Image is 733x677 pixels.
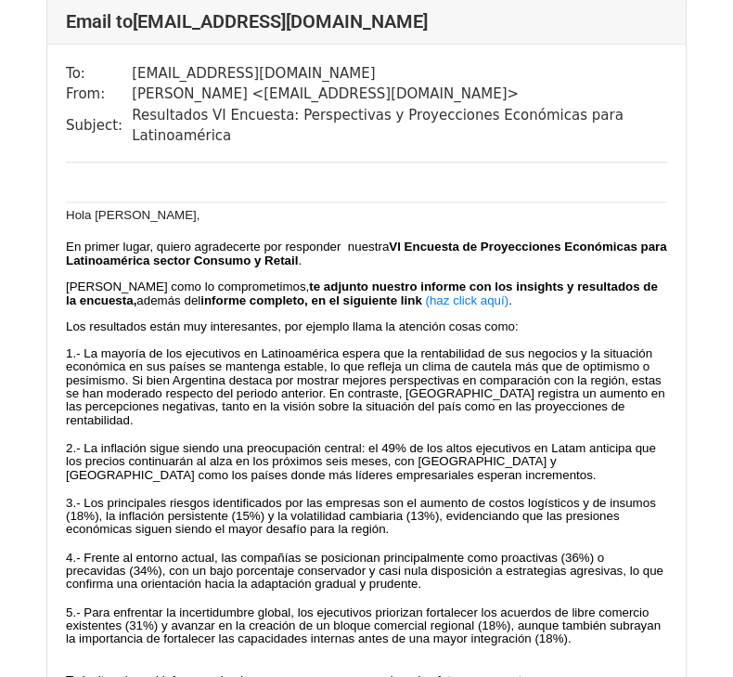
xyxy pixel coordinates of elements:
span: [PERSON_NAME] como lo comprometimos, además del . [66,267,658,307]
span: 4.- Frente al entorno actual, las compañías se posicionan principalmente como proactivas (36%) o ... [66,551,663,592]
span: 3.- Los principales riesgos identificados por las empresas son el aumento de costos logísticos y ... [66,496,656,537]
iframe: Chat Widget [640,588,733,677]
h4: Email to [EMAIL_ADDRESS][DOMAIN_NAME] [66,10,667,33]
td: Subject: [66,105,132,147]
div: Widget de chat [640,588,733,677]
b: te adjunto nuestro informe con los insights y resultados de la encuesta, [66,280,658,306]
b: informe completo, en el siguiente link [200,293,421,307]
a: (haz click aquí) [425,293,508,307]
span: 2.- La inflación sigue siendo una preocupación central: el 49% de los altos ejecutivos en Latam a... [66,441,656,482]
td: To: [66,63,132,85]
td: Resultados VI Encuesta: Perspectivas y Proyecciones Económicas para Latinoamérica [132,105,667,147]
span: En primer lugar, quiero agradecerte por responder nuestra . [66,240,667,267]
td: [PERSON_NAME] < [EMAIL_ADDRESS][DOMAIN_NAME] > [132,84,667,105]
span: 5.- Para enfrentar la incertidumbre global, los ejecutivos priorizan fortalecer los acuerdos de l... [66,605,661,646]
td: From: [66,84,132,105]
span: Hola [PERSON_NAME], [66,208,199,222]
td: [EMAIL_ADDRESS][DOMAIN_NAME] [132,63,667,85]
b: VI Encuesta de Proyecciones Económicas para Latinoamérica sector Consumo y Retail [66,240,667,267]
span: Los resultados están muy interesantes, por ejemplo llama la atención cosas como: 1.- La mayoría d... [66,319,665,426]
